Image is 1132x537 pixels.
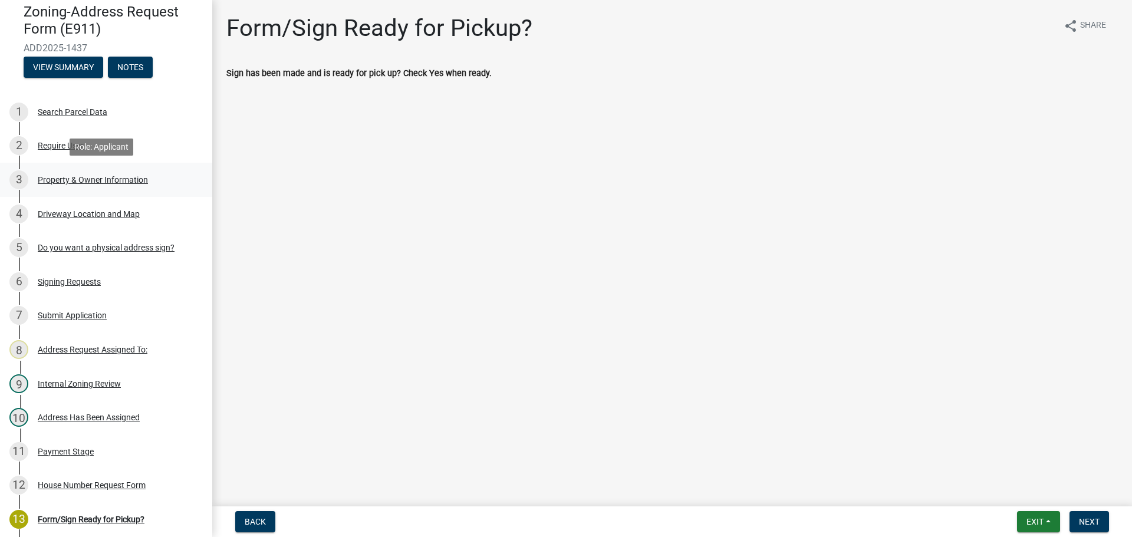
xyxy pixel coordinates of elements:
[9,205,28,223] div: 4
[1079,517,1100,526] span: Next
[9,408,28,427] div: 10
[38,278,101,286] div: Signing Requests
[38,311,107,319] div: Submit Application
[9,170,28,189] div: 3
[9,442,28,461] div: 11
[38,515,144,523] div: Form/Sign Ready for Pickup?
[24,42,189,54] span: ADD2025-1437
[24,63,103,73] wm-modal-confirm: Summary
[1064,19,1078,33] i: share
[1026,517,1044,526] span: Exit
[1080,19,1106,33] span: Share
[70,139,133,156] div: Role: Applicant
[9,272,28,291] div: 6
[38,380,121,388] div: Internal Zoning Review
[1017,511,1060,532] button: Exit
[38,447,94,456] div: Payment Stage
[235,511,275,532] button: Back
[1070,511,1109,532] button: Next
[24,57,103,78] button: View Summary
[226,70,492,78] label: Sign has been made and is ready for pick up? Check Yes when ready.
[38,176,148,184] div: Property & Owner Information
[38,243,175,252] div: Do you want a physical address sign?
[9,340,28,359] div: 8
[38,108,107,116] div: Search Parcel Data
[226,14,532,42] h1: Form/Sign Ready for Pickup?
[9,306,28,325] div: 7
[1054,14,1115,37] button: shareShare
[9,103,28,121] div: 1
[9,476,28,495] div: 12
[38,413,140,421] div: Address Has Been Assigned
[38,210,140,218] div: Driveway Location and Map
[108,63,153,73] wm-modal-confirm: Notes
[245,517,266,526] span: Back
[9,238,28,257] div: 5
[38,141,84,150] div: Require User
[9,510,28,529] div: 13
[38,481,146,489] div: House Number Request Form
[9,374,28,393] div: 9
[24,4,203,38] h4: Zoning-Address Request Form (E911)
[9,136,28,155] div: 2
[108,57,153,78] button: Notes
[38,345,147,354] div: Address Request Assigned To:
